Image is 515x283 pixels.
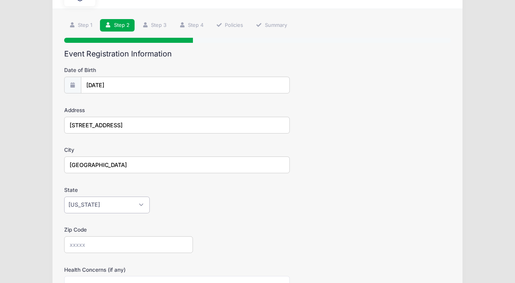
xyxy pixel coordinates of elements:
label: City [64,146,193,154]
label: State [64,186,193,194]
a: Policies [211,19,249,32]
h2: Event Registration Information [64,49,451,58]
label: Health Concerns (if any) [64,266,193,274]
input: xxxxx [64,236,193,253]
a: Step 1 [64,19,98,32]
a: Step 3 [137,19,172,32]
label: Address [64,106,193,114]
a: Step 4 [174,19,208,32]
a: Summary [251,19,292,32]
input: mm/dd/yyyy [81,77,290,93]
a: Step 2 [100,19,135,32]
label: Date of Birth [64,66,193,74]
label: Zip Code [64,226,193,234]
